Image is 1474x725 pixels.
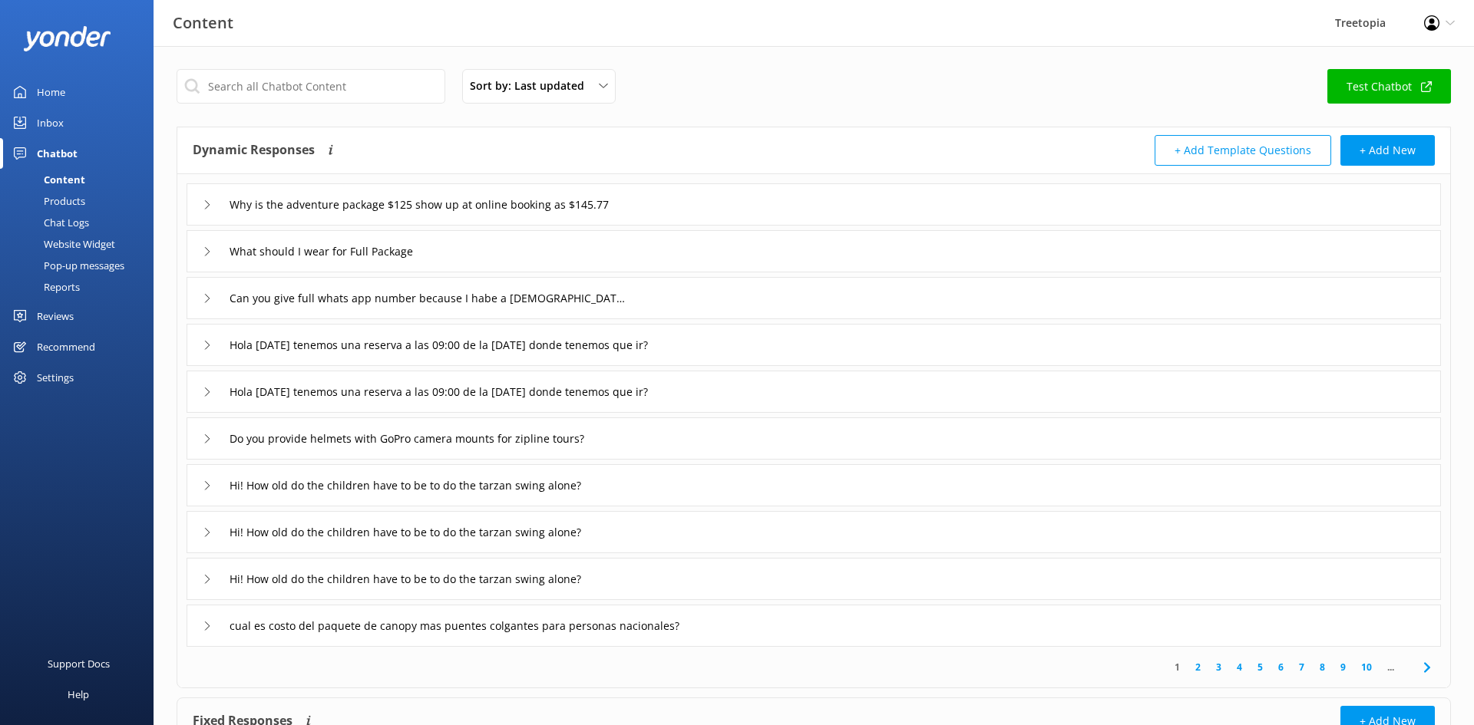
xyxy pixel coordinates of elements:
[37,301,74,331] div: Reviews
[470,77,593,94] span: Sort by: Last updated
[9,169,85,190] div: Content
[1333,660,1353,674] a: 9
[1155,135,1331,166] button: + Add Template Questions
[9,276,80,298] div: Reports
[1291,660,1312,674] a: 7
[37,77,65,107] div: Home
[1167,660,1188,674] a: 1
[9,233,154,255] a: Website Widget
[9,255,154,276] a: Pop-up messages
[9,190,85,212] div: Products
[1353,660,1380,674] a: 10
[9,276,154,298] a: Reports
[9,255,124,276] div: Pop-up messages
[9,169,154,190] a: Content
[9,212,154,233] a: Chat Logs
[193,135,315,166] h4: Dynamic Responses
[48,648,110,679] div: Support Docs
[1271,660,1291,674] a: 6
[37,331,95,362] div: Recommend
[68,679,89,710] div: Help
[1188,660,1208,674] a: 2
[1340,135,1435,166] button: + Add New
[9,212,89,233] div: Chat Logs
[1208,660,1229,674] a: 3
[1380,660,1402,674] span: ...
[1250,660,1271,674] a: 5
[9,190,154,212] a: Products
[1327,69,1451,104] a: Test Chatbot
[1229,660,1250,674] a: 4
[37,362,74,393] div: Settings
[23,26,111,51] img: yonder-white-logo.png
[37,107,64,138] div: Inbox
[177,69,445,104] input: Search all Chatbot Content
[9,233,115,255] div: Website Widget
[1312,660,1333,674] a: 8
[173,11,233,35] h3: Content
[37,138,78,169] div: Chatbot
